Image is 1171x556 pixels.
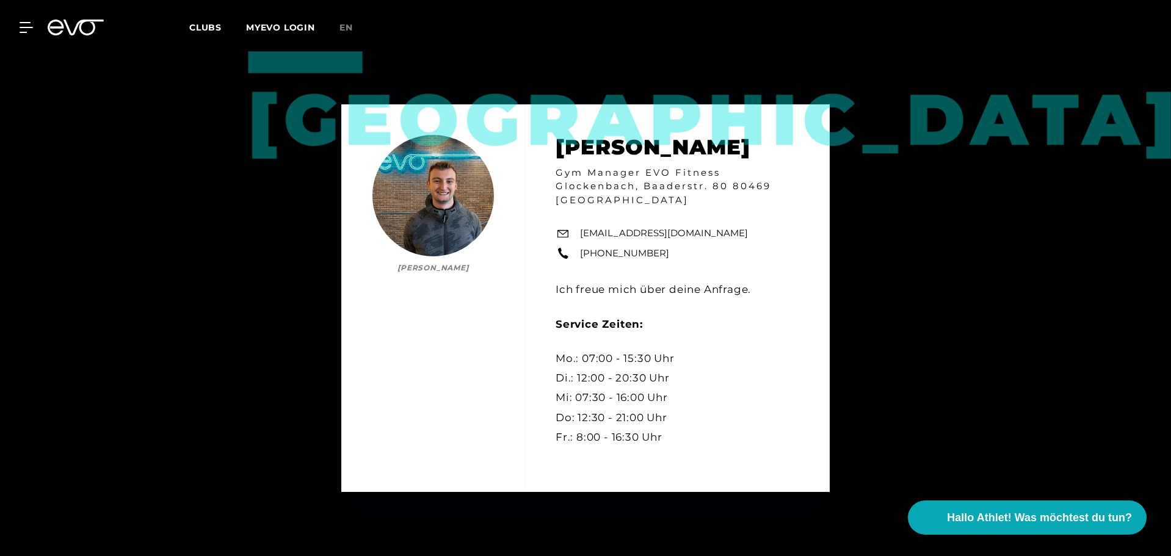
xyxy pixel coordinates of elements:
span: Clubs [189,22,222,33]
button: Hallo Athlet! Was möchtest du tun? [908,500,1147,535]
a: MYEVO LOGIN [246,22,315,33]
a: [EMAIL_ADDRESS][DOMAIN_NAME] [580,226,748,240]
a: en [339,21,368,35]
a: [PHONE_NUMBER] [580,247,669,261]
a: Clubs [189,21,246,33]
span: en [339,22,353,33]
span: Hallo Athlet! Was möchtest du tun? [947,510,1132,526]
